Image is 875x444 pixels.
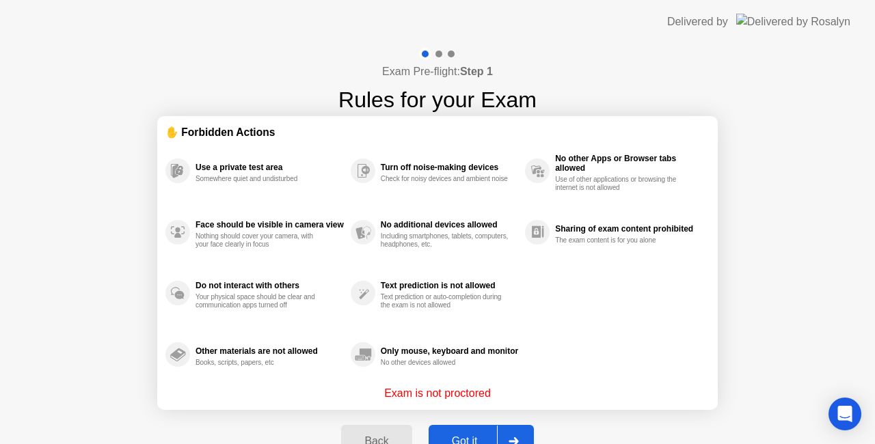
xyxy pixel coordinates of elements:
[381,220,518,230] div: No additional devices allowed
[381,281,518,290] div: Text prediction is not allowed
[382,64,493,80] h4: Exam Pre-flight:
[555,154,703,173] div: No other Apps or Browser tabs allowed
[381,232,510,249] div: Including smartphones, tablets, computers, headphones, etc.
[196,163,344,172] div: Use a private test area
[384,385,491,402] p: Exam is not proctored
[196,293,325,309] div: Your physical space should be clear and communication apps turned off
[196,232,325,249] div: Nothing should cover your camera, with your face clearly in focus
[196,359,325,367] div: Books, scripts, papers, etc
[555,224,703,234] div: Sharing of exam content prohibited
[381,293,510,309] div: Text prediction or auto-completion during the exam is not allowed
[381,163,518,172] div: Turn off noise-making devices
[196,281,344,290] div: Do not interact with others
[555,236,684,245] div: The exam content is for you alone
[381,359,510,367] div: No other devices allowed
[165,124,710,140] div: ✋ Forbidden Actions
[196,175,325,183] div: Somewhere quiet and undisturbed
[667,14,728,30] div: Delivered by
[381,175,510,183] div: Check for noisy devices and ambient noise
[829,398,861,430] div: Open Intercom Messenger
[460,66,493,77] b: Step 1
[338,83,537,116] h1: Rules for your Exam
[555,176,684,192] div: Use of other applications or browsing the internet is not allowed
[736,14,850,29] img: Delivered by Rosalyn
[196,346,344,356] div: Other materials are not allowed
[196,220,344,230] div: Face should be visible in camera view
[381,346,518,356] div: Only mouse, keyboard and monitor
